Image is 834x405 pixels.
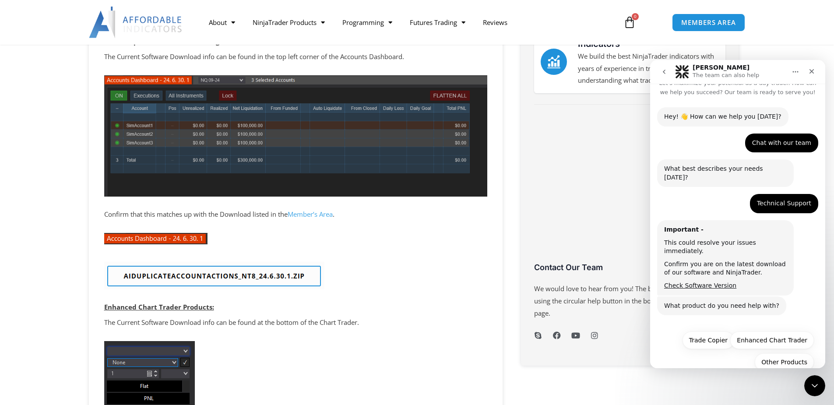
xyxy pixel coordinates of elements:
button: Other Products [105,293,164,311]
a: Futures Trading [401,12,474,32]
iframe: Intercom live chat [804,375,825,396]
a: Indicators [578,39,620,49]
p: The Current Software Download info can be found in the top left corner of the Accounts Dashboard. [104,51,487,63]
a: NinjaTrader Products [244,12,334,32]
img: AI Duplicate Account Actions File Name [104,262,324,289]
p: Confirm that this matches up with the Download listed in the . [104,208,487,221]
p: The Current Software Download info can be found at the bottom of the Chart Trader. [104,317,487,329]
img: image.png [104,233,208,244]
img: accounts dashboard trading view [104,75,487,197]
iframe: Intercom live chat [650,60,825,368]
a: 0 [610,10,649,35]
a: About [200,12,244,32]
img: LogoAI | Affordable Indicators – NinjaTrader [89,7,183,38]
p: We build the best NinjaTrader indicators with years of experience in trading futures and understa... [578,50,719,87]
a: Programming [334,12,401,32]
h3: Contact Our Team [534,262,725,272]
iframe: Customer reviews powered by Trustpilot [534,116,725,269]
a: Indicators [541,49,567,75]
a: Member’s Area [288,210,333,218]
span: 0 [632,13,639,20]
span: MEMBERS AREA [681,19,736,26]
p: We would love to hear from you! The best way to reach us is using the circular help button in the... [534,283,725,320]
nav: Menu [200,12,613,32]
a: MEMBERS AREA [672,14,745,32]
strong: Enhanced Chart Trader Products: [104,303,214,311]
a: Reviews [474,12,516,32]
